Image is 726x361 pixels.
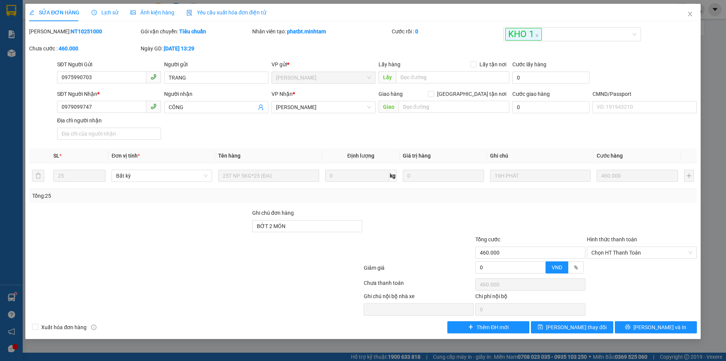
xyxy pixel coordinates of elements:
div: Người nhận [164,90,268,98]
button: Close [679,4,701,25]
span: plus [468,324,473,330]
label: Cước giao hàng [512,91,550,97]
input: Dọc đường [399,101,509,113]
button: save[PERSON_NAME] thay đổi [531,321,613,333]
div: Giảm giá [363,264,475,277]
span: picture [130,10,136,15]
span: Thêm ĐH mới [476,323,509,331]
b: Tiêu chuẩn [179,28,206,34]
span: VP Nhận [271,91,293,97]
input: Dọc đường [396,71,509,83]
span: Xuất hóa đơn hàng [38,323,90,331]
span: Tổng cước [475,236,500,242]
label: Cước lấy hàng [512,61,546,67]
span: Giao [379,101,399,113]
span: Yêu cầu xuất hóa đơn điện tử [186,9,266,16]
div: Người gửi [164,60,268,69]
div: Cước rồi : [392,27,502,36]
input: Ghi chú đơn hàng [252,220,362,232]
span: clock-circle [92,10,97,15]
span: close [687,11,693,17]
b: phatbt.minhtam [287,28,326,34]
span: Định lượng [347,153,374,159]
span: Chọn HT Thanh Toán [591,247,692,258]
span: printer [625,324,630,330]
input: VD: Bàn, Ghế [218,170,319,182]
span: Giao hàng [379,91,403,97]
span: Lấy tận nơi [476,60,509,69]
div: VP gửi [271,60,375,69]
span: % [574,264,578,270]
span: user-add [258,104,264,110]
div: SĐT Người Gửi [57,60,161,69]
th: Ghi chú [487,148,594,163]
span: [PERSON_NAME] và In [633,323,686,331]
span: close [535,34,539,38]
label: Ghi chú đơn hàng [252,210,294,216]
span: Bất kỳ [116,170,208,181]
div: Chi phí nội bộ [475,292,585,303]
span: info-circle [91,325,96,330]
input: 0 [403,170,484,182]
div: Ghi chú nội bộ nhà xe [364,292,474,303]
span: phone [150,103,157,109]
span: Tên hàng [218,153,240,159]
span: Hồ Chí Minh [276,102,371,113]
span: Lấy hàng [379,61,400,67]
b: NT10251000 [71,28,102,34]
span: KHO 1 [505,28,542,41]
div: Chưa thanh toán [363,279,475,292]
button: delete [32,170,44,182]
span: [PERSON_NAME] thay đổi [546,323,607,331]
input: 0 [597,170,678,182]
button: plus [684,170,694,182]
div: CMND/Passport [593,90,697,98]
span: Cước hàng [597,153,623,159]
span: save [538,324,543,330]
input: Cước lấy hàng [512,72,589,84]
span: Ngã Tư Huyện [276,72,371,83]
button: printer[PERSON_NAME] và In [615,321,697,333]
span: edit [29,10,34,15]
div: Ngày GD: [141,44,251,53]
input: Địa chỉ của người nhận [57,128,161,140]
div: SĐT Người Nhận [57,90,161,98]
span: Lịch sử [92,9,118,16]
b: 460.000 [59,45,78,52]
span: [GEOGRAPHIC_DATA] tận nơi [434,90,509,98]
span: VND [552,264,562,270]
label: Hình thức thanh toán [587,236,637,242]
div: Tổng: 25 [32,192,280,200]
span: Giá trị hàng [403,153,431,159]
span: SL [53,153,59,159]
span: kg [389,170,397,182]
div: Nhân viên tạo: [252,27,390,36]
span: SỬA ĐƠN HÀNG [29,9,79,16]
b: 0 [415,28,418,34]
b: [DATE] 13:29 [164,45,194,52]
div: Chưa cước : [29,44,139,53]
span: Ảnh kiện hàng [130,9,174,16]
span: phone [150,74,157,80]
img: icon [186,10,192,16]
span: Lấy [379,71,396,83]
div: Địa chỉ người nhận [57,116,161,125]
span: Đơn vị tính [112,153,140,159]
div: [PERSON_NAME]: [29,27,139,36]
input: Cước giao hàng [512,101,589,113]
button: plusThêm ĐH mới [447,321,529,333]
input: Ghi Chú [490,170,591,182]
div: Gói vận chuyển: [141,27,251,36]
